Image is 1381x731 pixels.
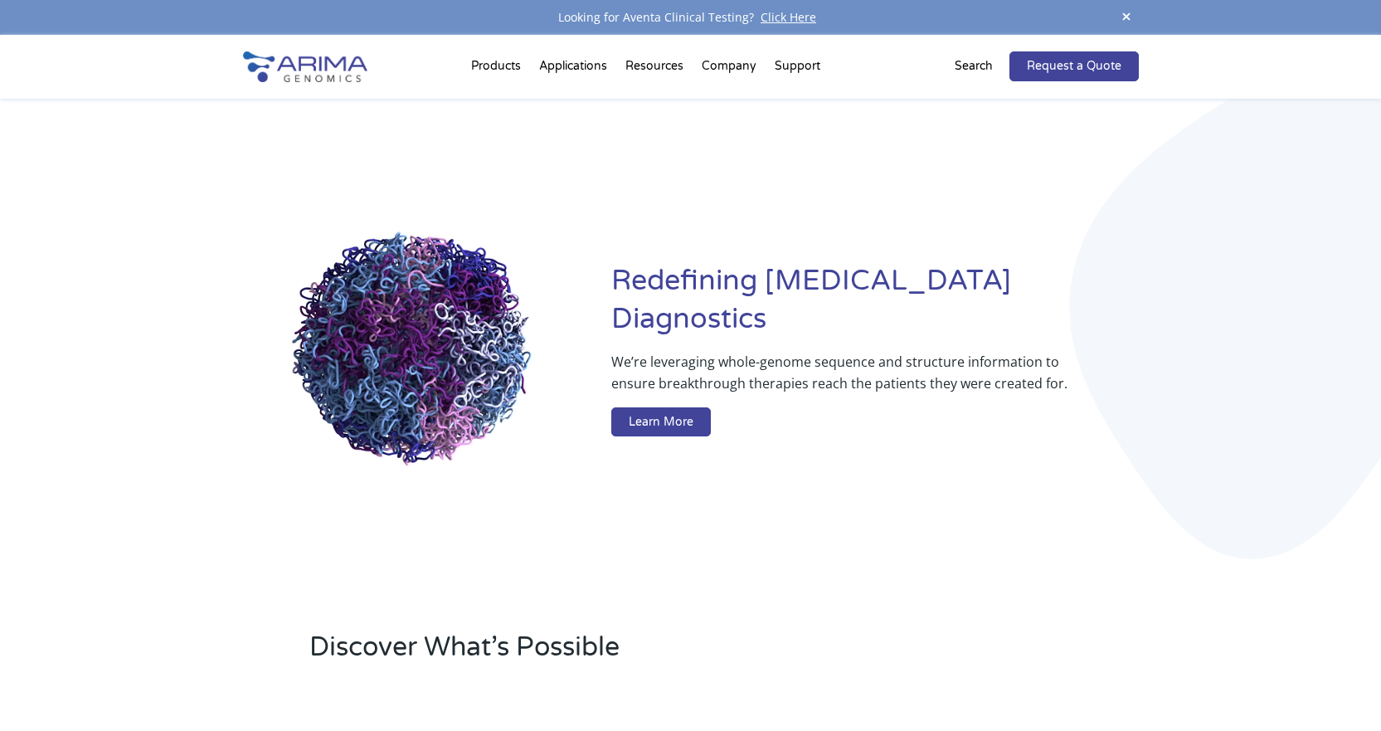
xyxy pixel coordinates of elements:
p: Search [955,56,993,77]
p: We’re leveraging whole-genome sequence and structure information to ensure breakthrough therapies... [611,351,1072,407]
h2: Discover What’s Possible [309,629,902,679]
div: Looking for Aventa Clinical Testing? [243,7,1139,28]
a: Click Here [754,9,823,25]
iframe: Chat Widget [1298,651,1381,731]
img: Arima-Genomics-logo [243,51,367,82]
a: Learn More [611,407,711,437]
h1: Redefining [MEDICAL_DATA] Diagnostics [611,262,1138,351]
a: Request a Quote [1009,51,1139,81]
